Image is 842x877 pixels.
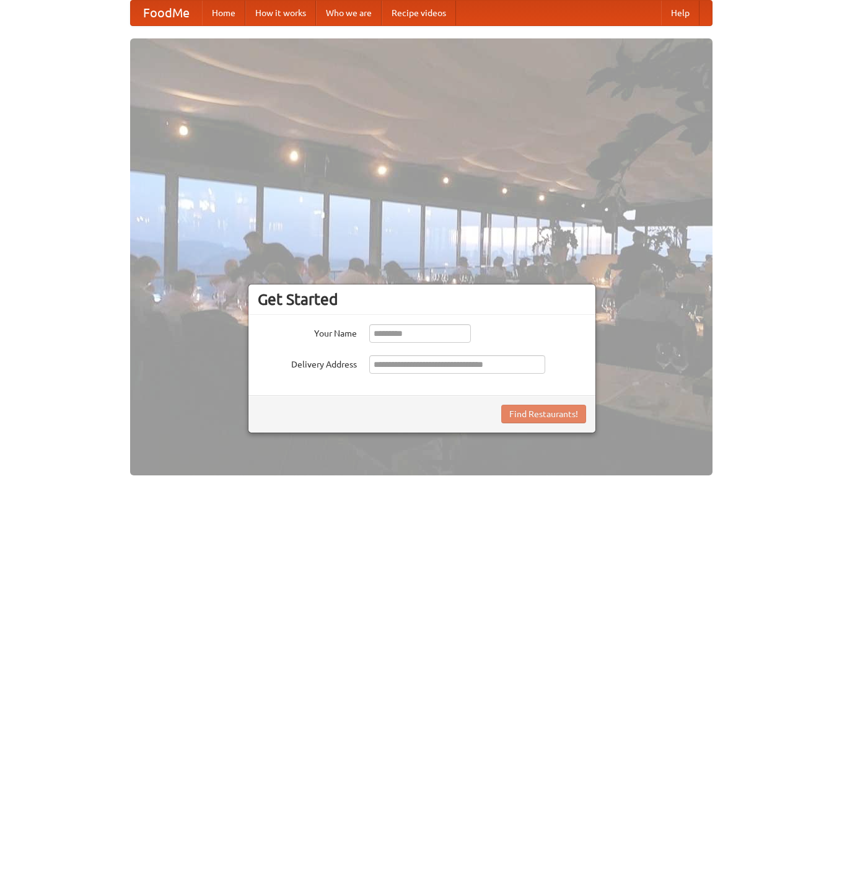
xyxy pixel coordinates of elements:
[258,324,357,340] label: Your Name
[316,1,382,25] a: Who we are
[131,1,202,25] a: FoodMe
[258,355,357,371] label: Delivery Address
[202,1,245,25] a: Home
[661,1,699,25] a: Help
[258,290,586,309] h3: Get Started
[245,1,316,25] a: How it works
[501,405,586,423] button: Find Restaurants!
[382,1,456,25] a: Recipe videos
